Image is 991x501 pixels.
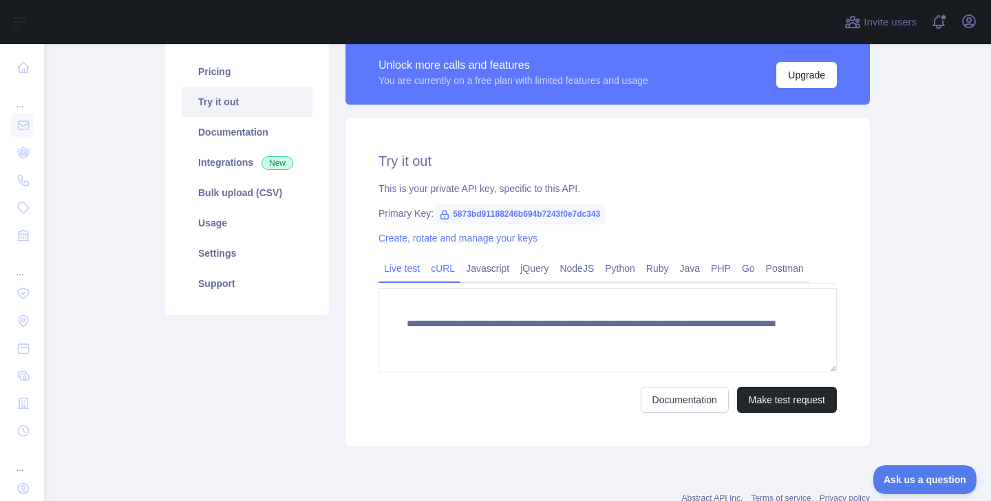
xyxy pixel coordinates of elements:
[182,238,312,268] a: Settings
[842,11,919,33] button: Invite users
[515,257,554,279] a: jQuery
[641,387,729,413] a: Documentation
[736,257,760,279] a: Go
[379,57,648,74] div: Unlock more calls and features
[737,387,837,413] button: Make test request
[864,14,917,30] span: Invite users
[379,182,837,195] div: This is your private API key, specific to this API.
[705,257,736,279] a: PHP
[11,83,33,110] div: ...
[182,117,312,147] a: Documentation
[182,147,312,178] a: Integrations New
[379,74,648,87] div: You are currently on a free plan with limited features and usage
[776,62,837,88] button: Upgrade
[262,156,293,170] span: New
[379,206,837,220] div: Primary Key:
[599,257,641,279] a: Python
[182,268,312,299] a: Support
[674,257,706,279] a: Java
[554,257,599,279] a: NodeJS
[182,178,312,208] a: Bulk upload (CSV)
[379,257,425,279] a: Live test
[873,465,977,494] iframe: Toggle Customer Support
[379,151,837,171] h2: Try it out
[434,204,606,224] span: 5873bd91188246b694b7243f0e7dc343
[760,257,809,279] a: Postman
[11,250,33,278] div: ...
[11,446,33,473] div: ...
[182,208,312,238] a: Usage
[425,257,460,279] a: cURL
[641,257,674,279] a: Ruby
[460,257,515,279] a: Javascript
[182,87,312,117] a: Try it out
[379,233,537,244] a: Create, rotate and manage your keys
[182,56,312,87] a: Pricing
